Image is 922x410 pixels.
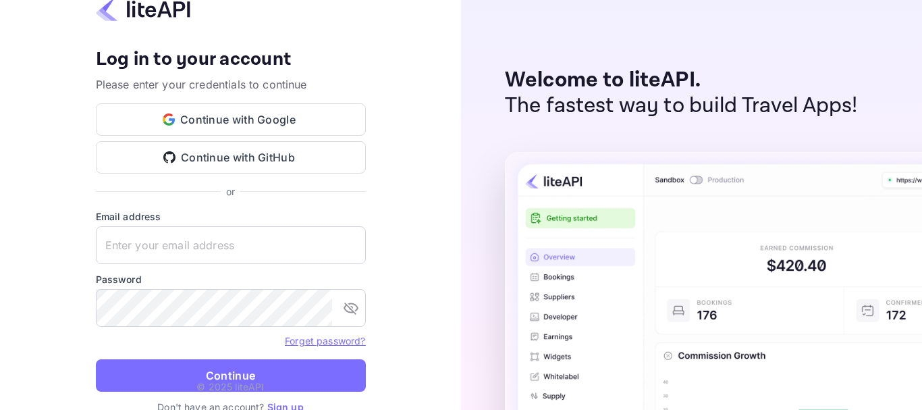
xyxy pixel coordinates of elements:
button: Continue with GitHub [96,141,366,174]
button: Continue [96,359,366,392]
p: or [226,184,235,199]
a: Forget password? [285,335,365,347]
button: toggle password visibility [337,294,364,322]
label: Email address [96,209,366,224]
p: Welcome to liteAPI. [505,68,858,93]
input: Enter your email address [96,226,366,264]
p: The fastest way to build Travel Apps! [505,93,858,119]
p: © 2025 liteAPI [196,380,264,394]
button: Continue with Google [96,103,366,136]
label: Password [96,272,366,286]
a: Forget password? [285,334,365,347]
p: Please enter your credentials to continue [96,76,366,93]
h4: Log in to your account [96,48,366,72]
